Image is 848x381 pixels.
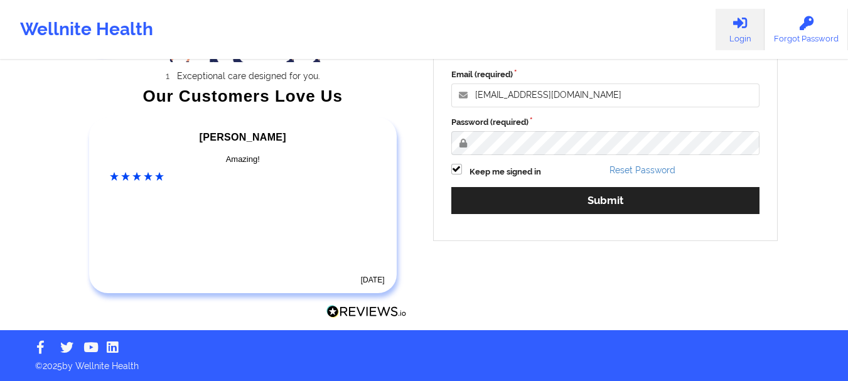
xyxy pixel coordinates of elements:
a: Login [716,9,765,50]
a: Reset Password [609,165,675,175]
label: Email (required) [451,68,760,81]
div: Amazing! [110,153,376,166]
a: Forgot Password [765,9,848,50]
span: [PERSON_NAME] [200,132,286,142]
div: Our Customers Love Us [79,90,407,102]
label: Keep me signed in [470,166,541,178]
time: [DATE] [361,276,385,284]
input: Email address [451,83,760,107]
label: Password (required) [451,116,760,129]
li: Exceptional care designed for you. [90,71,407,81]
p: © 2025 by Wellnite Health [26,351,822,372]
a: Reviews.io Logo [326,305,407,321]
img: Reviews.io Logo [326,305,407,318]
button: Submit [451,187,760,214]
